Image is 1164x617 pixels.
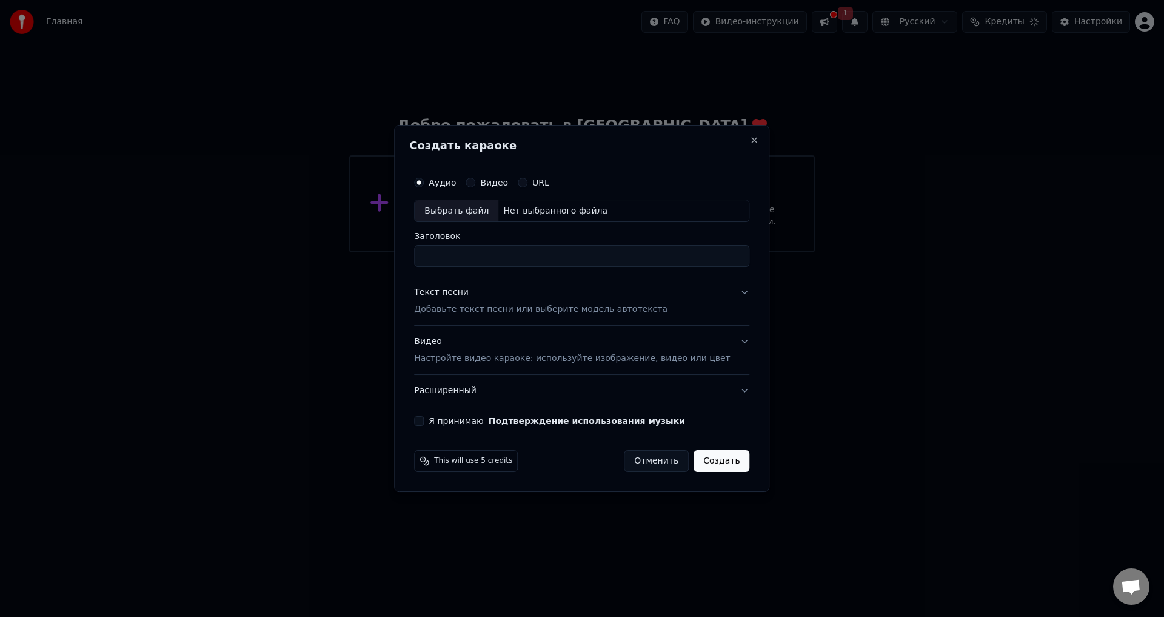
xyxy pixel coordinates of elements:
[532,178,549,187] label: URL
[414,277,749,326] button: Текст песниДобавьте текст песни или выберите модель автотекста
[489,417,685,425] button: Я принимаю
[414,304,667,316] p: Добавьте текст песни или выберите модель автотекста
[414,287,469,299] div: Текст песни
[414,352,730,365] p: Настройте видео караоке: используйте изображение, видео или цвет
[415,200,498,222] div: Выбрать файл
[409,140,754,151] h2: Создать караоке
[414,232,749,241] label: Заголовок
[694,450,749,472] button: Создать
[480,178,508,187] label: Видео
[429,178,456,187] label: Аудио
[414,326,749,375] button: ВидеоНастройте видео караоке: используйте изображение, видео или цвет
[498,205,612,217] div: Нет выбранного файла
[414,336,730,365] div: Видео
[414,375,749,406] button: Расширенный
[434,456,512,466] span: This will use 5 credits
[429,417,685,425] label: Я принимаю
[624,450,689,472] button: Отменить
